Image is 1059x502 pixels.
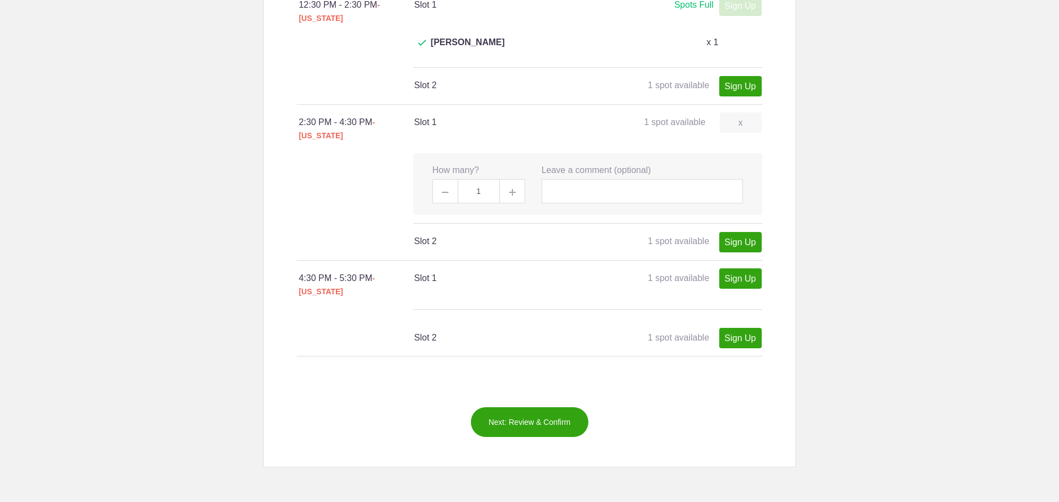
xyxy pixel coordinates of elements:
div: 2:30 PM - 4:30 PM [299,116,414,142]
div: 4:30 PM - 5:30 PM [299,272,414,298]
a: Sign Up [719,328,762,348]
h4: Slot 1 [414,116,587,129]
label: How many? [432,164,479,177]
span: 1 spot available [644,117,705,127]
span: [PERSON_NAME] [431,36,505,62]
img: Plus gray [509,189,516,196]
h4: Slot 1 [414,272,587,285]
h4: Slot 2 [414,235,587,248]
img: Check dark green [418,40,426,46]
p: x 1 [707,36,718,49]
span: 1 spot available [648,236,709,246]
span: - [US_STATE] [299,274,375,296]
span: 1 spot available [648,80,709,90]
h4: Slot 2 [414,79,587,92]
span: - [US_STATE] [299,118,375,140]
span: - [US_STATE] [299,1,380,23]
a: x [720,112,762,133]
h4: Slot 2 [414,331,587,344]
img: Minus gray [442,192,448,193]
span: 1 spot available [648,273,709,283]
button: Next: Review & Confirm [470,407,589,438]
a: Sign Up [719,268,762,289]
span: 1 spot available [648,333,709,342]
a: Sign Up [719,76,762,96]
a: Sign Up [719,232,762,252]
label: Leave a comment (optional) [542,164,651,177]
